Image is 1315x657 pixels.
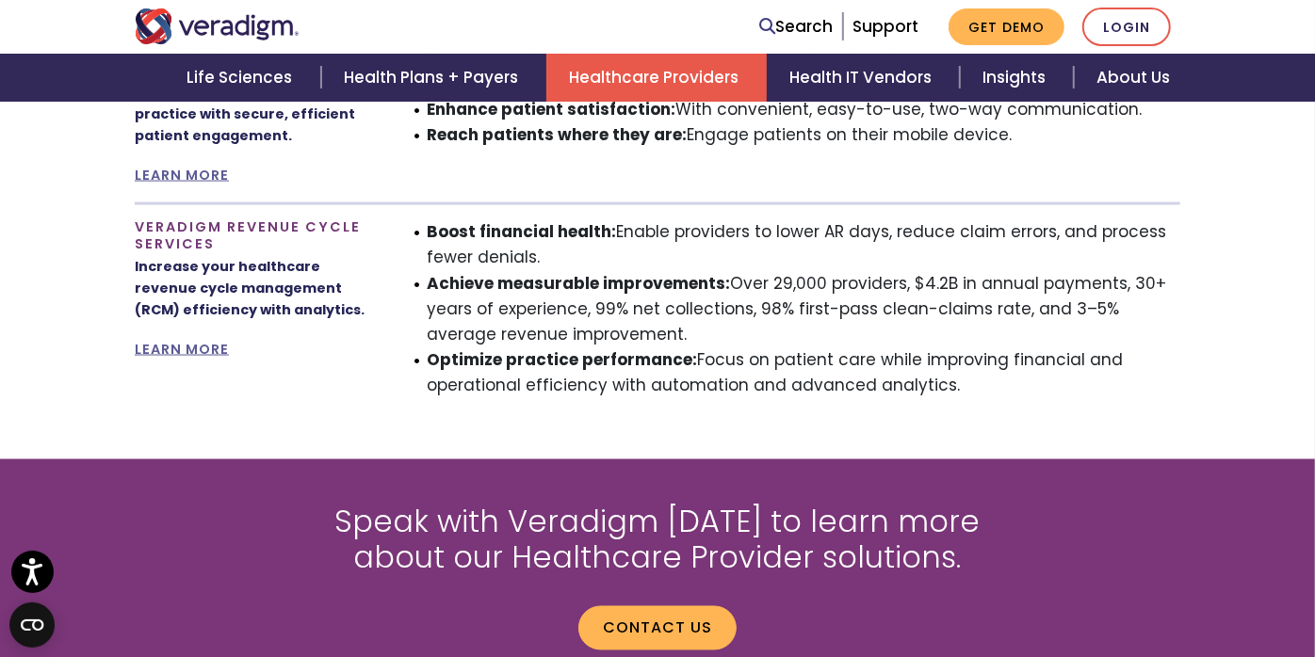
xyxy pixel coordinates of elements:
a: Support [852,15,918,38]
li: Focus on patient care while improving financial and operational efficiency with automation and ad... [428,347,1181,398]
a: Get Demo [949,8,1064,45]
a: Life Sciences [165,54,321,102]
a: Healthcare Providers [546,54,767,102]
a: Search [759,14,833,40]
a: Insights [960,54,1074,102]
h2: Speak with Veradigm [DATE] to learn more about our Healthcare Provider solutions. [314,505,1001,577]
strong: Reach patients where they are: [428,123,688,146]
a: About Us [1074,54,1193,102]
p: Increase your healthcare revenue cycle management (RCM) efficiency with analytics. [135,256,375,321]
li: Engage patients on their mobile device. [428,122,1181,148]
strong: Enhance patient satisfaction: [428,98,676,120]
strong: Boost financial health: [428,220,617,243]
strong: Optimize practice performance: [428,348,698,371]
a: Health Plans + Payers [321,54,546,102]
button: Open CMP widget [9,602,55,648]
img: Veradigm logo [135,8,300,44]
a: Health IT Vendors [767,54,960,102]
a: LEARN MORE [135,166,229,184]
li: Enable providers to lower AR days, reduce claim errors, and process fewer denials. [428,219,1181,270]
a: Login [1082,8,1171,46]
li: Over 29,000 providers, $4.2B in annual payments, 30+ years of experience, 99% net collections, 98... [428,271,1181,348]
strong: Achieve measurable improvements: [428,272,731,295]
p: Unlock the potential of your practice with secure, efficient patient engagement. [135,82,375,147]
a: Contact us [578,606,737,649]
li: With convenient, easy-to-use, two-way communication. [428,97,1181,122]
h4: Veradigm Revenue Cycle Services [135,219,375,252]
a: LEARN MORE [135,340,229,359]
